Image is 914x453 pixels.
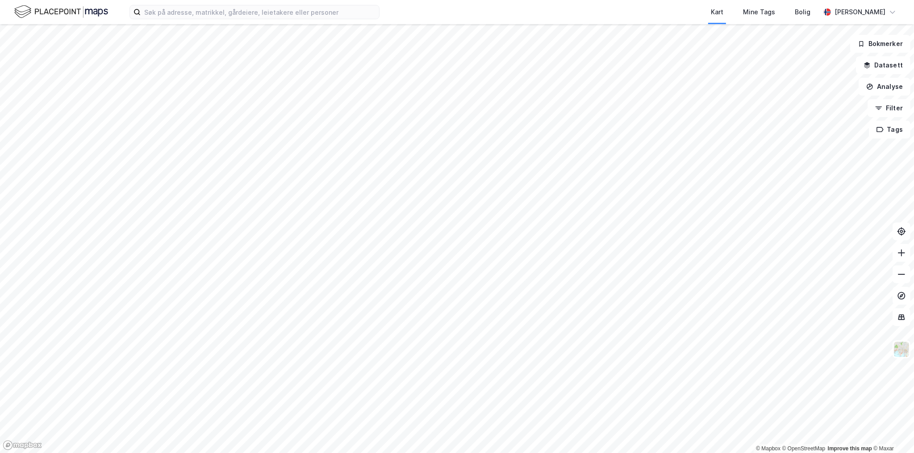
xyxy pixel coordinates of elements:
[869,121,910,138] button: Tags
[856,56,910,74] button: Datasett
[141,5,379,19] input: Søk på adresse, matrikkel, gårdeiere, leietakere eller personer
[835,7,885,17] div: [PERSON_NAME]
[850,35,910,53] button: Bokmerker
[3,440,42,450] a: Mapbox homepage
[743,7,775,17] div: Mine Tags
[756,445,780,452] a: Mapbox
[782,445,826,452] a: OpenStreetMap
[868,99,910,117] button: Filter
[828,445,872,452] a: Improve this map
[795,7,810,17] div: Bolig
[859,78,910,96] button: Analyse
[711,7,723,17] div: Kart
[869,410,914,453] iframe: Chat Widget
[14,4,108,20] img: logo.f888ab2527a4732fd821a326f86c7f29.svg
[869,410,914,453] div: Kontrollprogram for chat
[893,341,910,358] img: Z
